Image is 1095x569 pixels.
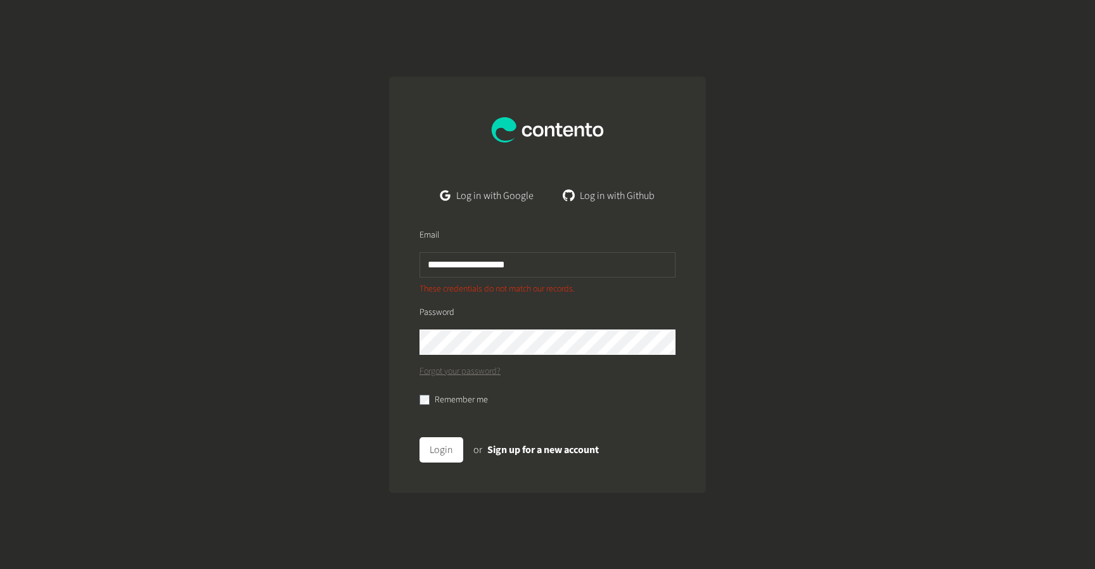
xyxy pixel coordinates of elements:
[419,437,463,463] button: Login
[473,443,482,457] span: or
[419,306,454,319] label: Password
[430,183,544,208] a: Log in with Google
[435,393,488,407] label: Remember me
[419,283,676,296] p: These credentials do not match our records.
[419,365,501,378] a: Forgot your password?
[554,183,665,208] a: Log in with Github
[419,229,439,242] label: Email
[487,443,599,457] a: Sign up for a new account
